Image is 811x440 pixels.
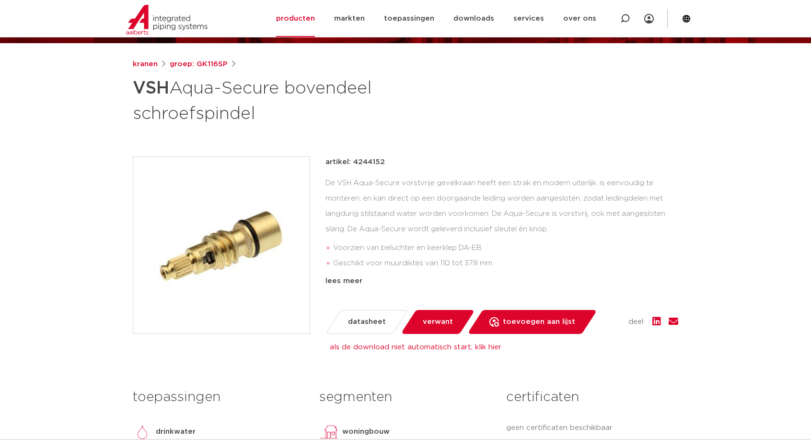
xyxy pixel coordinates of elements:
span: deel: [628,316,645,328]
a: verwant [401,310,475,334]
h3: certificaten [506,388,678,407]
li: Geschikt voor muurdiktes van 110 tot 378 mm [333,256,678,271]
div: De VSH Aqua-Secure vorstvrije gevelkraan heeft een strak en modern uiterlijk, is eenvoudig te mon... [325,176,678,272]
img: Product Image for VSH Aqua-Secure bovendeel schroefspindel [133,157,310,333]
p: geen certificaten beschikbaar [506,422,678,434]
strong: VSH [133,80,169,97]
h3: toepassingen [133,388,305,407]
span: verwant [423,314,453,330]
div: lees meer [325,275,678,287]
p: artikel: 4244152 [325,156,385,168]
p: drinkwater [156,426,196,438]
a: als de download niet automatisch start, klik hier [330,344,501,351]
a: datasheet [325,310,408,334]
a: kranen [133,59,158,70]
h3: segmenten [319,388,491,407]
li: Voorzien van beluchter en keerklep DA-EB [333,240,678,256]
h1: Aqua-Secure bovendeel schroefspindel [133,74,493,126]
span: datasheet [348,314,386,330]
span: toevoegen aan lijst [503,314,575,330]
a: groep: GK116SP [170,59,228,70]
p: woningbouw [342,426,390,438]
